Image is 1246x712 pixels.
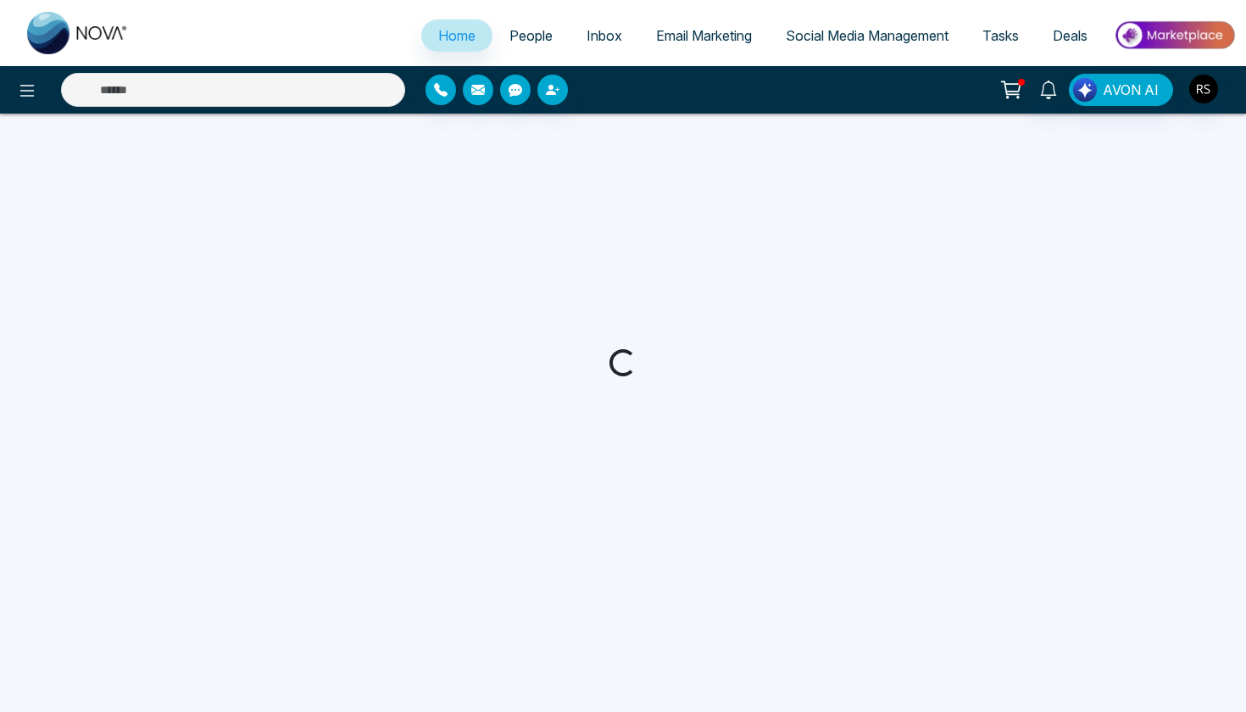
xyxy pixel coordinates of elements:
span: Tasks [982,27,1019,44]
a: Tasks [965,19,1036,52]
span: Inbox [587,27,622,44]
a: Social Media Management [769,19,965,52]
img: Lead Flow [1073,78,1097,102]
span: Home [438,27,476,44]
a: Inbox [570,19,639,52]
a: Email Marketing [639,19,769,52]
img: Market-place.gif [1113,16,1236,54]
a: Deals [1036,19,1104,52]
span: Email Marketing [656,27,752,44]
span: AVON AI [1103,80,1159,100]
img: User Avatar [1189,75,1218,103]
span: Deals [1053,27,1087,44]
a: People [492,19,570,52]
button: AVON AI [1069,74,1173,106]
span: People [509,27,553,44]
span: Social Media Management [786,27,948,44]
a: Home [421,19,492,52]
img: Nova CRM Logo [27,12,129,54]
